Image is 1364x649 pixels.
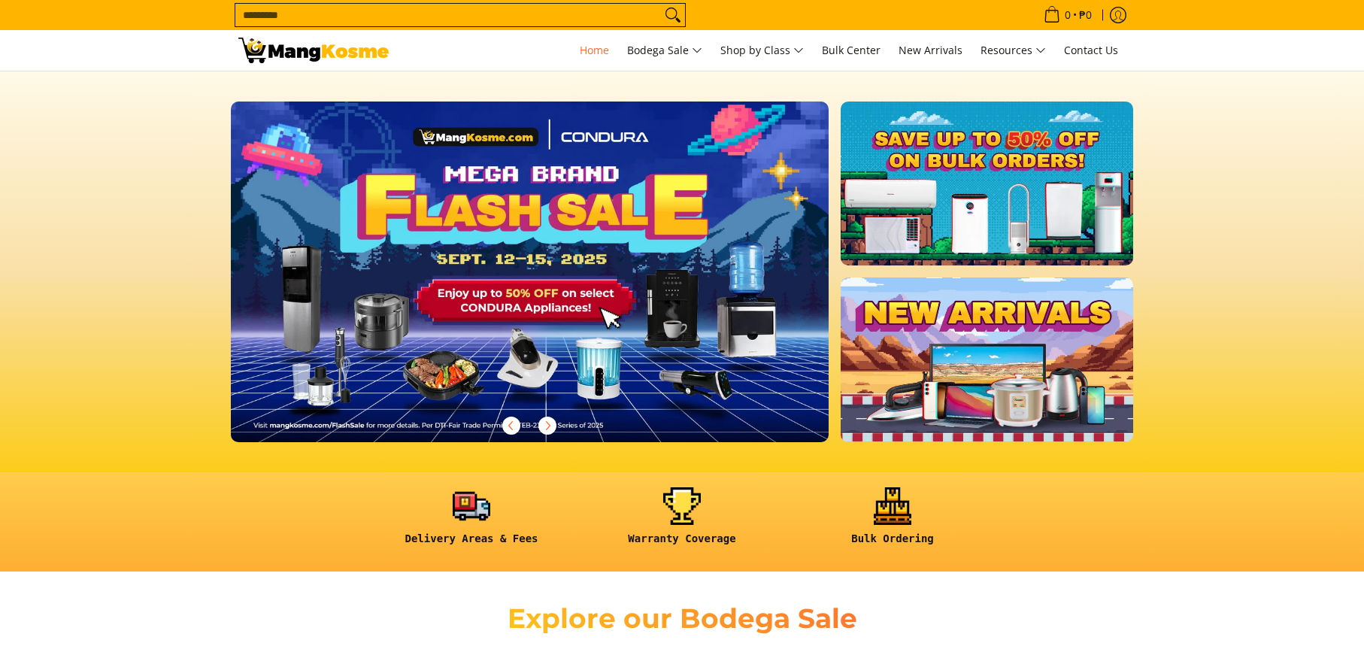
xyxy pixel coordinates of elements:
[572,30,617,71] a: Home
[795,487,990,557] a: <h6><strong>Bulk Ordering</strong></h6>
[531,409,564,442] button: Next
[1056,30,1126,71] a: Contact Us
[720,41,804,60] span: Shop by Class
[1039,7,1096,23] span: •
[231,102,829,442] img: Desktop homepage 29339654 2507 42fb b9ff a0650d39e9ed
[822,43,881,57] span: Bulk Center
[1064,43,1118,57] span: Contact Us
[891,30,970,71] a: New Arrivals
[404,30,1126,71] nav: Main Menu
[495,409,528,442] button: Previous
[661,4,685,26] button: Search
[584,487,780,557] a: <h6><strong>Warranty Coverage</strong></h6>
[814,30,888,71] a: Bulk Center
[238,38,389,63] img: Mang Kosme: Your Home Appliances Warehouse Sale Partner!
[981,41,1046,60] span: Resources
[627,41,702,60] span: Bodega Sale
[580,43,609,57] span: Home
[1062,10,1073,20] span: 0
[899,43,962,57] span: New Arrivals
[973,30,1053,71] a: Resources
[464,602,900,635] h2: Explore our Bodega Sale
[1077,10,1094,20] span: ₱0
[620,30,710,71] a: Bodega Sale
[713,30,811,71] a: Shop by Class
[374,487,569,557] a: <h6><strong>Delivery Areas & Fees</strong></h6>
